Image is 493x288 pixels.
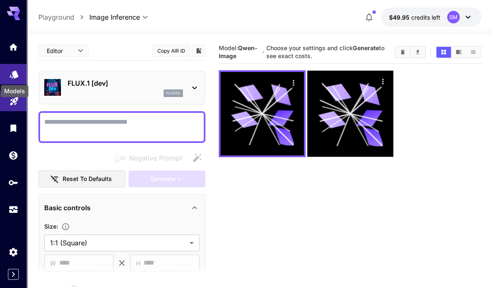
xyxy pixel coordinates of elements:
[44,75,200,100] div: FLUX.1 [dev]flux1d
[435,46,481,59] div: Show media in grid viewShow media in video viewShow media in list view
[376,75,389,87] div: Actions
[447,11,460,23] div: SM
[410,47,425,58] button: Download All
[8,150,18,161] div: Wallet
[466,47,480,58] button: Show media in list view
[44,203,91,213] p: Basic controls
[129,153,182,163] span: Negative Prompt
[166,90,180,96] p: flux1d
[38,12,89,22] nav: breadcrumb
[219,44,258,59] b: Qwen-Image
[8,123,18,133] div: Library
[38,171,125,188] button: Reset to defaults
[381,8,481,27] button: $49.94846SM
[1,85,28,97] div: Models
[8,247,18,257] div: Settings
[68,78,183,88] p: FLUX.1 [dev]
[8,204,18,215] div: Usage
[89,12,140,22] span: Image Inference
[8,269,19,280] button: Expand sidebar
[287,76,300,89] div: Actions
[389,13,440,22] div: $49.94846
[112,153,189,163] span: Negative prompts are not compatible with the selected model.
[9,66,19,77] div: Models
[9,93,19,104] div: Playground
[219,44,258,59] span: Model:
[411,14,440,21] span: credits left
[152,45,190,57] button: Copy AIR ID
[47,46,73,55] span: Editor
[266,44,384,59] span: Choose your settings and click to see exact costs.
[136,258,140,268] span: H
[8,177,18,188] div: API Keys
[44,223,58,230] span: Size :
[38,12,74,22] a: Playground
[395,47,410,58] button: Clear All
[8,42,18,52] div: Home
[44,198,200,218] div: Basic controls
[353,44,379,51] b: Generate
[436,47,451,58] button: Show media in grid view
[58,222,73,231] button: Adjust the dimensions of the generated image by specifying its width and height in pixels, or sel...
[50,258,56,268] span: W
[389,14,411,21] span: $49.95
[394,46,426,59] div: Clear AllDownload All
[451,47,466,58] button: Show media in video view
[262,47,264,57] p: ·
[50,238,186,248] span: 1:1 (Square)
[195,46,202,56] button: Add to library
